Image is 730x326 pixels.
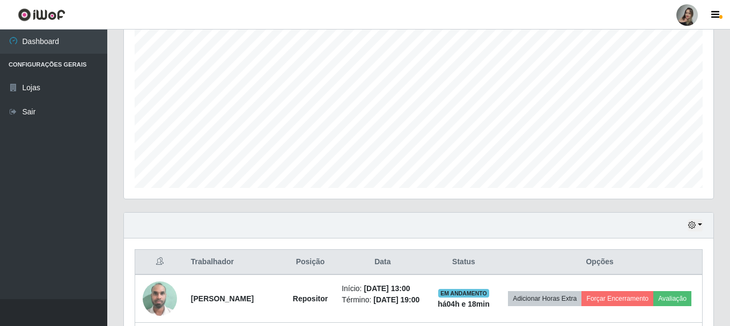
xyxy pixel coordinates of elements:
[438,300,490,308] strong: há 04 h e 18 min
[185,250,285,275] th: Trabalhador
[497,250,702,275] th: Opções
[342,283,424,294] li: Início:
[18,8,65,21] img: CoreUI Logo
[285,250,335,275] th: Posição
[342,294,424,306] li: Término:
[373,295,419,304] time: [DATE] 19:00
[438,289,489,298] span: EM ANDAMENTO
[293,294,328,303] strong: Repositor
[143,276,177,321] img: 1751466407656.jpeg
[430,250,498,275] th: Status
[335,250,430,275] th: Data
[508,291,581,306] button: Adicionar Horas Extra
[191,294,254,303] strong: [PERSON_NAME]
[364,284,410,293] time: [DATE] 13:00
[581,291,653,306] button: Forçar Encerramento
[653,291,691,306] button: Avaliação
